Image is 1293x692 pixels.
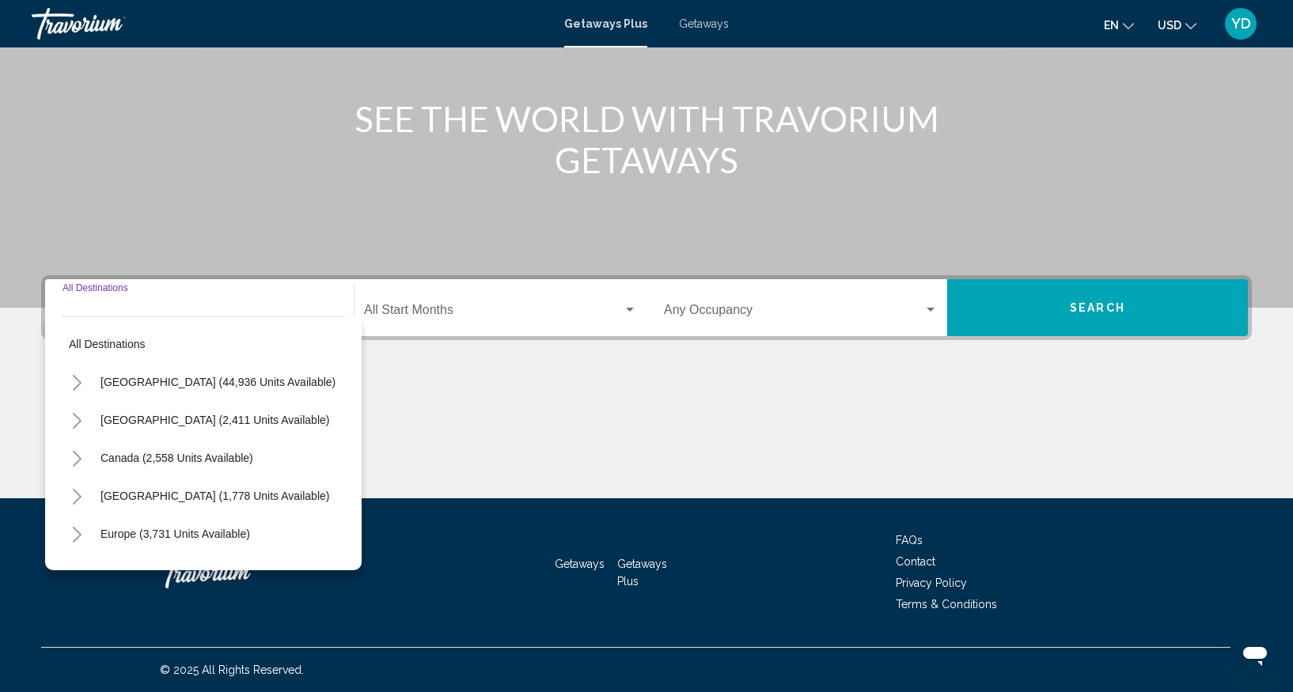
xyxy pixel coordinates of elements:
a: Travorium [32,8,548,40]
h1: SEE THE WORLD WITH TRAVORIUM GETAWAYS [350,98,943,180]
a: Terms & Conditions [896,598,997,611]
span: USD [1158,19,1181,32]
button: Toggle Caribbean & Atlantic Islands (1,778 units available) [61,480,93,512]
a: Contact [896,555,935,568]
button: [GEOGRAPHIC_DATA] (44,936 units available) [93,364,343,400]
span: [GEOGRAPHIC_DATA] (44,936 units available) [100,376,336,388]
a: Privacy Policy [896,577,967,589]
button: Europe (3,731 units available) [93,516,258,552]
span: © 2025 All Rights Reserved. [160,664,304,676]
button: All destinations [61,326,346,362]
a: FAQs [896,534,923,546]
button: Change language [1104,13,1134,36]
button: User Menu [1220,7,1261,40]
button: Toggle Mexico (2,411 units available) [61,404,93,436]
span: YD [1231,16,1251,32]
button: Change currency [1158,13,1196,36]
button: [GEOGRAPHIC_DATA] (1,778 units available) [93,478,337,514]
span: en [1104,19,1119,32]
button: [GEOGRAPHIC_DATA] (2,411 units available) [93,402,337,438]
a: Getaways [679,17,729,30]
a: Getaways Plus [564,17,647,30]
button: Toggle Europe (3,731 units available) [61,518,93,550]
a: Getaways [555,558,605,570]
button: Canada (2,558 units available) [93,440,261,476]
button: Toggle Canada (2,558 units available) [61,442,93,474]
button: Toggle United States (44,936 units available) [61,366,93,398]
span: Canada (2,558 units available) [100,452,253,464]
span: [GEOGRAPHIC_DATA] (2,411 units available) [100,414,329,426]
div: Search widget [45,279,1248,336]
iframe: Button to launch messaging window [1230,629,1280,679]
button: Search [947,279,1248,336]
button: Australia (191 units available) [93,554,256,590]
a: Travorium [160,549,318,596]
a: Getaways Plus [617,558,667,588]
button: Toggle Australia (191 units available) [61,556,93,588]
span: Europe (3,731 units available) [100,528,250,540]
span: All destinations [69,338,146,350]
span: [GEOGRAPHIC_DATA] (1,778 units available) [100,490,329,502]
span: Search [1070,302,1125,315]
